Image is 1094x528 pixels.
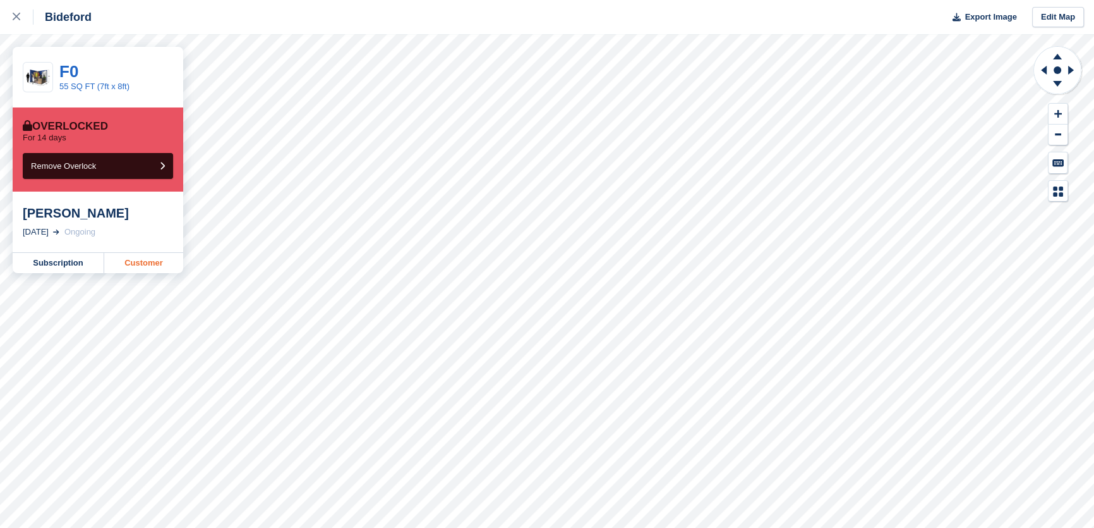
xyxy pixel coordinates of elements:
div: Bideford [33,9,92,25]
div: Ongoing [64,226,95,238]
span: Export Image [965,11,1016,23]
img: 60-sqft-container.jpg [23,66,52,89]
button: Map Legend [1049,181,1067,202]
a: Edit Map [1032,7,1084,28]
a: F0 [59,62,78,81]
a: Subscription [13,253,104,273]
button: Export Image [945,7,1017,28]
a: Customer [104,253,183,273]
span: Remove Overlock [31,161,96,171]
button: Zoom Out [1049,125,1067,145]
button: Zoom In [1049,104,1067,125]
img: arrow-right-light-icn-cde0832a797a2874e46488d9cf13f60e5c3a73dbe684e267c42b8395dfbc2abf.svg [53,230,59,235]
div: [DATE] [23,226,49,238]
button: Keyboard Shortcuts [1049,152,1067,173]
div: [PERSON_NAME] [23,206,173,221]
a: 55 SQ FT (7ft x 8ft) [59,82,129,91]
div: Overlocked [23,120,108,133]
button: Remove Overlock [23,153,173,179]
p: For 14 days [23,133,66,143]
